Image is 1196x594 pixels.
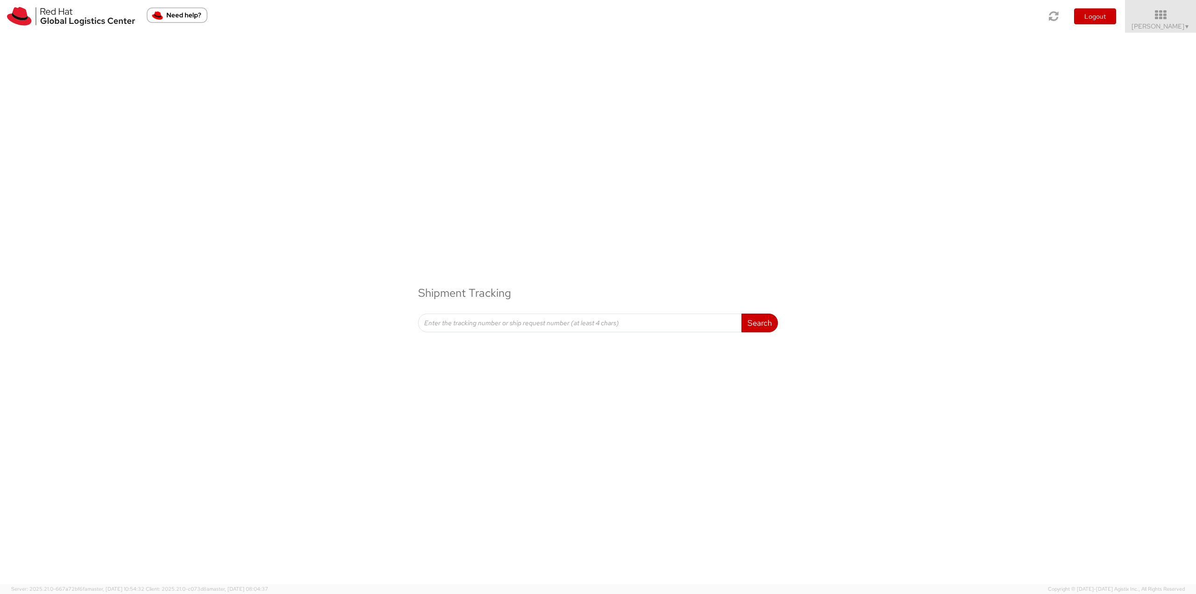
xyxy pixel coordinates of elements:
span: master, [DATE] 08:04:37 [209,586,268,592]
button: Logout [1074,8,1116,24]
span: Client: 2025.21.0-c073d8a [146,586,268,592]
img: rh-logistics-00dfa346123c4ec078e1.svg [7,7,135,26]
h3: Shipment Tracking [418,273,778,313]
span: [PERSON_NAME] [1132,22,1190,30]
input: Enter the tracking number or ship request number (at least 4 chars) [418,314,742,332]
button: Search [741,314,778,332]
span: Server: 2025.21.0-667a72bf6fa [11,586,144,592]
span: master, [DATE] 10:54:32 [87,586,144,592]
span: ▼ [1184,23,1190,30]
button: Need help? [147,7,207,23]
span: Copyright © [DATE]-[DATE] Agistix Inc., All Rights Reserved [1048,586,1185,593]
